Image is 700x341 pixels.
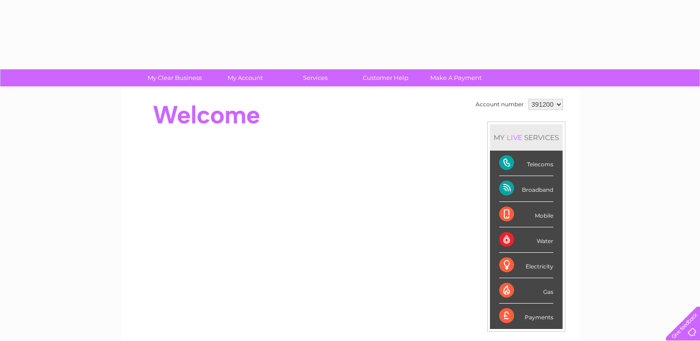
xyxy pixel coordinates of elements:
[499,151,553,176] div: Telecoms
[418,69,494,86] a: Make A Payment
[505,133,524,142] div: LIVE
[347,69,424,86] a: Customer Help
[499,304,553,329] div: Payments
[277,69,353,86] a: Services
[499,278,553,304] div: Gas
[499,176,553,201] div: Broadband
[207,69,283,86] a: My Account
[490,124,563,151] div: MY SERVICES
[499,253,553,278] div: Electricity
[499,202,553,227] div: Mobile
[499,227,553,253] div: Water
[136,69,213,86] a: My Clear Business
[473,97,526,112] td: Account number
